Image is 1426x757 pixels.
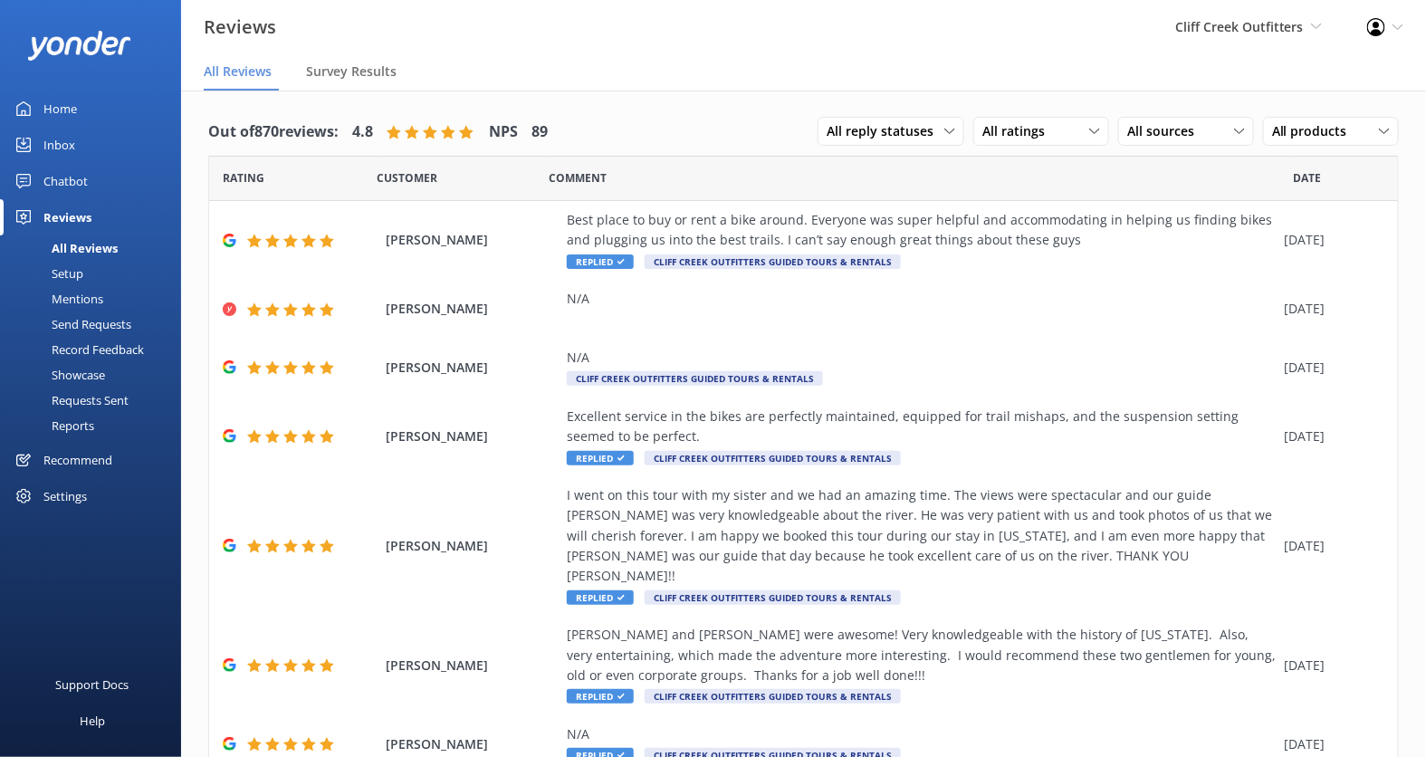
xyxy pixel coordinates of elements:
span: Replied [567,590,634,605]
div: [DATE] [1285,536,1375,556]
span: Cliff Creek Outfitters Guided Tours & Rentals [645,451,901,465]
a: Reports [11,413,181,438]
span: [PERSON_NAME] [386,426,558,446]
div: Showcase [11,362,105,388]
div: Recommend [43,442,112,478]
div: Chatbot [43,163,88,199]
span: [PERSON_NAME] [386,358,558,378]
span: Date [1294,169,1322,187]
span: [PERSON_NAME] [386,230,558,250]
div: Home [43,91,77,127]
div: [DATE] [1285,358,1375,378]
div: N/A [567,289,1276,309]
a: Record Feedback [11,337,181,362]
a: Showcase [11,362,181,388]
div: N/A [567,348,1276,368]
span: [PERSON_NAME] [386,536,558,556]
h4: NPS [489,120,518,144]
span: Question [549,169,607,187]
span: Replied [567,254,634,269]
span: [PERSON_NAME] [386,656,558,676]
h4: Out of 870 reviews: [208,120,339,144]
h3: Reviews [204,13,276,42]
div: [DATE] [1285,299,1375,319]
div: [DATE] [1285,734,1375,754]
div: [DATE] [1285,426,1375,446]
span: [PERSON_NAME] [386,299,558,319]
div: Record Feedback [11,337,144,362]
span: Cliff Creek Outfitters [1175,18,1304,35]
span: All products [1272,121,1358,141]
span: All sources [1127,121,1205,141]
span: Cliff Creek Outfitters Guided Tours & Rentals [645,254,901,269]
div: Reports [11,413,94,438]
div: I went on this tour with my sister and we had an amazing time. The views were spectacular and our... [567,485,1276,587]
span: Cliff Creek Outfitters Guided Tours & Rentals [567,371,823,386]
span: Cliff Creek Outfitters Guided Tours & Rentals [645,689,901,704]
span: Survey Results [306,62,397,81]
img: yonder-white-logo.png [27,31,131,61]
a: Requests Sent [11,388,181,413]
span: All ratings [982,121,1056,141]
h4: 89 [531,120,548,144]
div: Inbox [43,127,75,163]
div: [PERSON_NAME] and [PERSON_NAME] were awesome! Very knowledgeable with the history of [US_STATE]. ... [567,625,1276,685]
div: Setup [11,261,83,286]
div: Send Requests [11,311,131,337]
a: Send Requests [11,311,181,337]
h4: 4.8 [352,120,373,144]
div: Reviews [43,199,91,235]
div: N/A [567,724,1276,744]
span: [PERSON_NAME] [386,734,558,754]
a: Setup [11,261,181,286]
span: Cliff Creek Outfitters Guided Tours & Rentals [645,590,901,605]
a: All Reviews [11,235,181,261]
div: Best place to buy or rent a bike around. Everyone was super helpful and accommodating in helping ... [567,210,1276,251]
span: Date [223,169,264,187]
span: Date [377,169,437,187]
div: Settings [43,478,87,514]
div: [DATE] [1285,656,1375,676]
span: Replied [567,689,634,704]
div: Mentions [11,286,103,311]
a: Mentions [11,286,181,311]
div: Requests Sent [11,388,129,413]
div: Excellent service in the bikes are perfectly maintained, equipped for trail mishaps, and the susp... [567,407,1276,447]
div: All Reviews [11,235,118,261]
div: [DATE] [1285,230,1375,250]
span: All Reviews [204,62,272,81]
span: Replied [567,451,634,465]
div: Support Docs [56,666,129,703]
div: Help [80,703,105,739]
span: All reply statuses [827,121,944,141]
